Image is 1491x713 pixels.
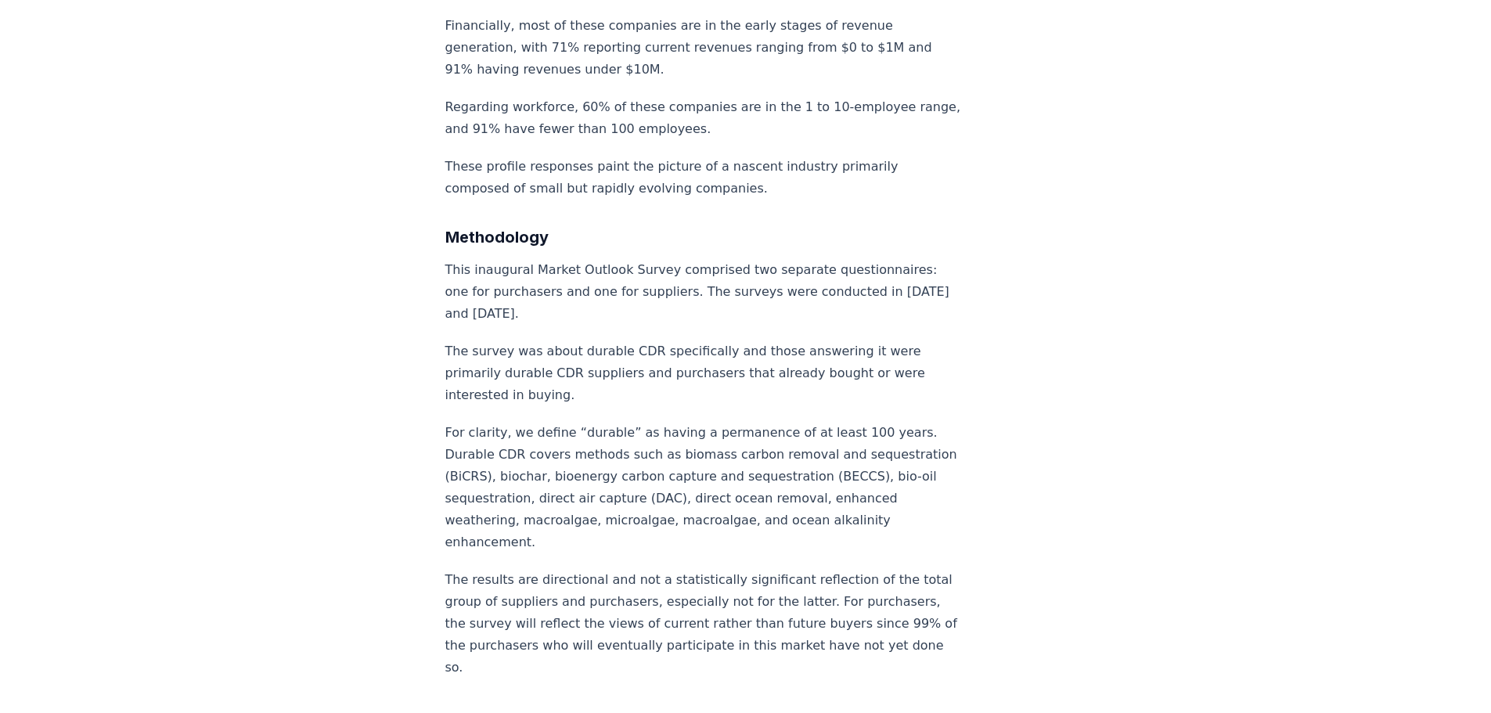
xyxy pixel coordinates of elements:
strong: Methodology [445,228,549,247]
p: Regarding workforce, 60% of these companies are in the 1 to 10-employee range, and 91% have fewer... [445,96,963,140]
p: This inaugural Market Outlook Survey comprised two separate questionnaires: one for purchasers an... [445,259,963,325]
p: The results are directional and not a statistically significant reflection of the total group of ... [445,569,963,679]
p: Financially, most of these companies are in the early stages of revenue generation, with 71% repo... [445,15,963,81]
p: The survey was about durable CDR specifically and those answering it were primarily durable CDR s... [445,340,963,406]
p: These profile responses paint the picture of a nascent industry primarily composed of small but r... [445,156,963,200]
p: For clarity, we define “durable” as having a permanence of at least 100 years. Durable CDR covers... [445,422,963,553]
